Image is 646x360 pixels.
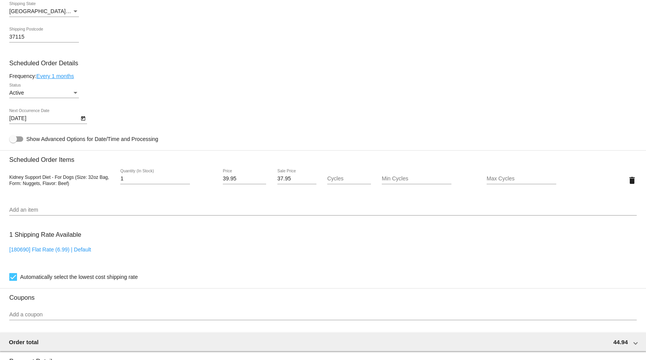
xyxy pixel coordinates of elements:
input: Max Cycles [487,176,556,182]
input: Sale Price [277,176,316,182]
mat-select: Shipping State [9,8,79,15]
input: Min Cycles [382,176,451,182]
input: Price [223,176,266,182]
span: Order total [9,339,39,345]
mat-icon: delete [627,176,637,185]
input: Quantity (In Stock) [120,176,190,182]
span: Automatically select the lowest cost shipping rate [20,272,138,282]
a: [180690] Flat Rate (6.99) | Default [9,246,91,253]
a: Every 1 months [36,73,74,79]
mat-select: Status [9,90,79,96]
span: Kidney Support Diet - For Dogs (Size: 32oz Bag, Form: Nuggets, Flavor: Beef) [9,175,109,186]
h3: Scheduled Order Items [9,150,637,163]
input: Add a coupon [9,312,637,318]
input: Cycles [327,176,371,182]
button: Open calendar [79,114,87,122]
div: Frequency: [9,73,637,79]
h3: Coupons [9,288,637,301]
span: 44.94 [613,339,628,345]
input: Next Occurrence Date [9,115,79,122]
h3: 1 Shipping Rate Available [9,226,81,243]
input: Shipping Postcode [9,34,79,40]
input: Add an item [9,207,637,213]
span: [GEOGRAPHIC_DATA] | [US_STATE] [9,8,100,14]
h3: Scheduled Order Details [9,59,637,67]
span: Active [9,90,24,96]
span: Show Advanced Options for Date/Time and Processing [26,135,158,143]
